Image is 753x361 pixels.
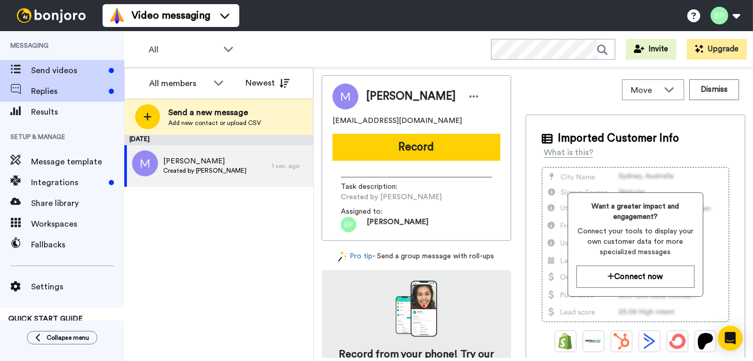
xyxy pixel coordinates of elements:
span: [EMAIL_ADDRESS][DOMAIN_NAME] [332,116,462,126]
span: Connect your tools to display your own customer data for more specialized messages [576,226,695,257]
span: Share library [31,197,124,210]
button: Record [332,134,500,161]
img: Ontraport [585,333,602,350]
span: Results [31,106,124,118]
span: Replies [31,85,105,98]
img: bj-logo-header-white.svg [12,8,90,23]
img: ActiveCampaign [641,333,658,350]
img: Hubspot [613,333,630,350]
span: Message template [31,156,124,168]
span: Add new contact or upload CSV [168,119,261,127]
span: All [149,44,218,56]
span: Created by [PERSON_NAME] [163,166,247,175]
img: m.png [132,150,158,176]
span: Assigned to: [341,206,413,217]
button: Newest [238,73,297,93]
div: 1 sec. ago [272,162,308,170]
img: bp.png [341,217,356,232]
span: Task description : [341,182,413,192]
span: Settings [31,281,124,293]
a: Pro tip [338,251,372,262]
span: Collapse menu [47,334,89,342]
img: ConvertKit [669,333,686,350]
button: Dismiss [689,79,739,100]
span: [PERSON_NAME] [163,156,247,166]
span: Created by [PERSON_NAME] [341,192,442,202]
span: Send videos [31,64,105,77]
div: - Send a group message with roll-ups [322,251,511,262]
span: Send a new message [168,106,261,119]
span: QUICK START GUIDE [8,315,83,323]
button: Upgrade [687,39,747,60]
span: Video messaging [132,8,210,23]
img: vm-color.svg [109,7,125,24]
span: Workspaces [31,218,124,230]
span: Imported Customer Info [558,131,679,146]
img: download [396,281,437,337]
img: Image of Maggie [332,84,358,109]
img: Shopify [557,333,574,350]
div: All members [149,77,208,90]
button: Invite [626,39,676,60]
img: magic-wand.svg [338,251,347,262]
span: Move [631,84,659,96]
span: [PERSON_NAME] [367,217,428,232]
span: Integrations [31,176,105,189]
span: Fallbacks [31,239,124,251]
div: What is this? [544,146,593,159]
button: Connect now [576,266,695,288]
span: [PERSON_NAME] [366,89,456,104]
img: Patreon [697,333,714,350]
div: Open Intercom Messenger [718,326,743,351]
div: [DATE] [124,135,313,145]
span: Want a greater impact and engagement? [576,201,695,222]
button: Collapse menu [27,331,97,344]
